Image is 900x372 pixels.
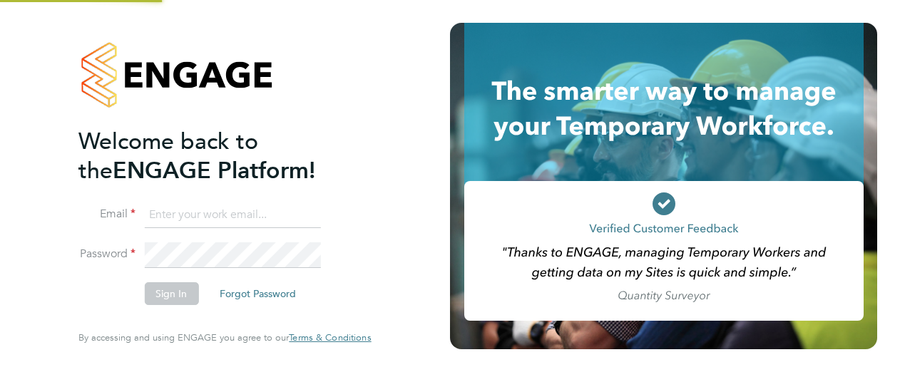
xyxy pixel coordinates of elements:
span: Welcome back to the [78,128,258,185]
input: Enter your work email... [144,202,320,228]
button: Forgot Password [208,282,307,305]
span: By accessing and using ENGAGE you agree to our [78,331,371,343]
h2: ENGAGE Platform! [78,127,357,185]
label: Password [78,247,135,262]
label: Email [78,207,135,222]
a: Terms & Conditions [289,332,371,343]
button: Sign In [144,282,198,305]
